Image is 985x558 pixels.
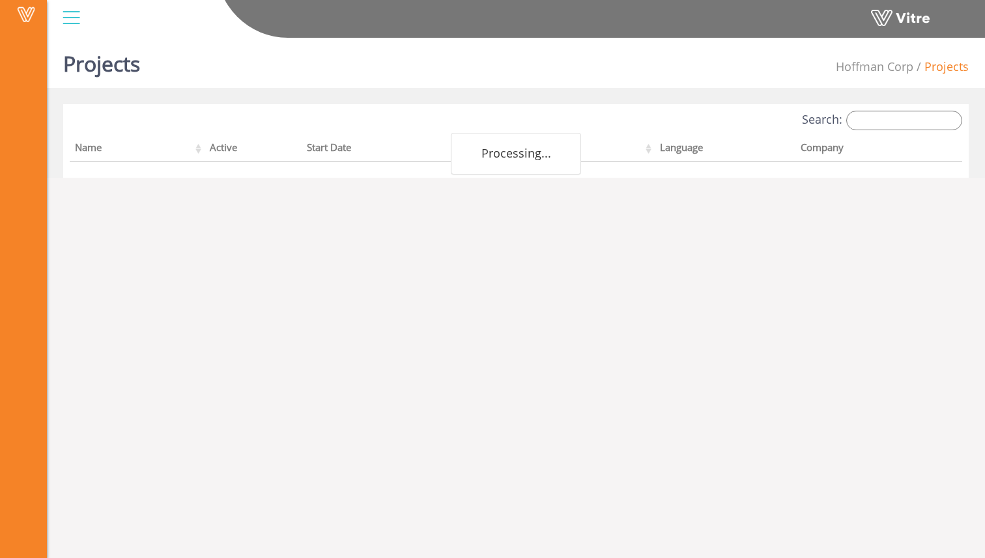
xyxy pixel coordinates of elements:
[795,137,935,162] th: Company
[913,59,969,76] li: Projects
[302,137,483,162] th: Start Date
[836,59,913,74] span: 210
[70,137,205,162] th: Name
[846,111,962,130] input: Search:
[451,133,581,174] div: Processing...
[802,111,962,130] label: Search:
[63,33,140,88] h1: Projects
[655,137,796,162] th: Language
[205,137,302,162] th: Active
